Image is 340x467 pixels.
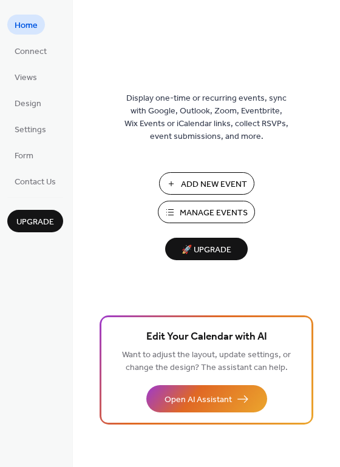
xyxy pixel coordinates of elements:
[15,150,33,163] span: Form
[7,210,63,232] button: Upgrade
[15,98,41,110] span: Design
[7,41,54,61] a: Connect
[7,171,63,191] a: Contact Us
[15,19,38,32] span: Home
[180,207,248,220] span: Manage Events
[7,93,49,113] a: Design
[181,178,247,191] span: Add New Event
[7,145,41,165] a: Form
[15,124,46,136] span: Settings
[7,67,44,87] a: Views
[16,216,54,229] span: Upgrade
[158,201,255,223] button: Manage Events
[159,172,254,195] button: Add New Event
[124,92,288,143] span: Display one-time or recurring events, sync with Google, Outlook, Zoom, Eventbrite, Wix Events or ...
[165,238,248,260] button: 🚀 Upgrade
[7,119,53,139] a: Settings
[15,176,56,189] span: Contact Us
[15,72,37,84] span: Views
[15,45,47,58] span: Connect
[172,242,240,258] span: 🚀 Upgrade
[7,15,45,35] a: Home
[165,394,232,406] span: Open AI Assistant
[122,347,291,376] span: Want to adjust the layout, update settings, or change the design? The assistant can help.
[146,385,267,412] button: Open AI Assistant
[146,329,267,346] span: Edit Your Calendar with AI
